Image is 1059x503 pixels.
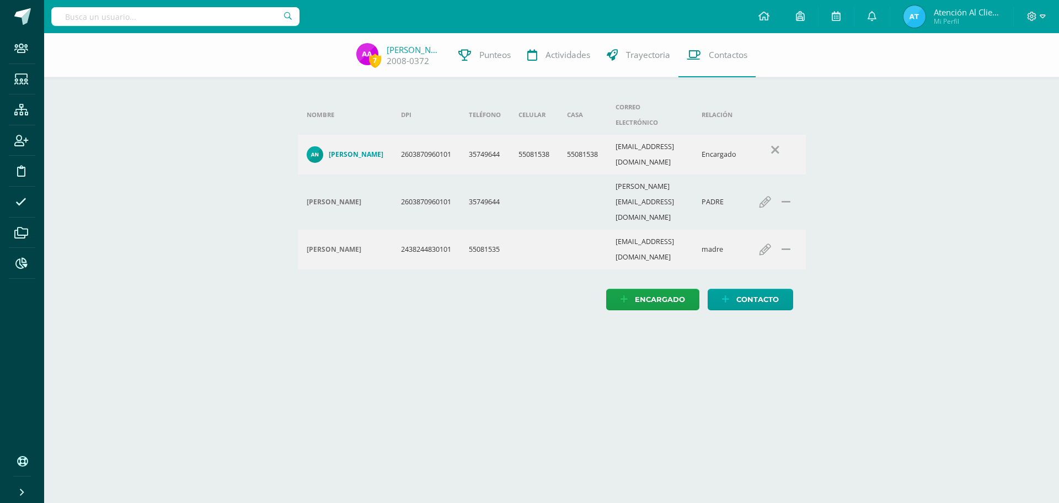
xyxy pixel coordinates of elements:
[693,95,745,135] th: Relación
[607,95,693,135] th: Correo electrónico
[307,245,361,254] h4: [PERSON_NAME]
[626,49,670,61] span: Trayectoria
[598,33,678,77] a: Trayectoria
[708,289,793,310] a: Contacto
[460,135,510,174] td: 35749644
[607,135,693,174] td: [EMAIL_ADDRESS][DOMAIN_NAME]
[606,289,699,310] a: Encargado
[903,6,926,28] img: ada85960de06b6a82e22853ecf293967.png
[392,95,460,135] th: DPI
[545,49,590,61] span: Actividades
[635,289,685,310] span: Encargado
[607,174,693,230] td: [PERSON_NAME][EMAIL_ADDRESS][DOMAIN_NAME]
[736,289,779,310] span: Contacto
[460,174,510,230] td: 35749644
[307,146,383,163] a: [PERSON_NAME]
[392,135,460,174] td: 2603870960101
[510,95,558,135] th: Celular
[693,230,745,269] td: madre
[693,174,745,230] td: PADRE
[934,17,1000,26] span: Mi Perfil
[479,49,511,61] span: Punteos
[392,174,460,230] td: 2603870960101
[307,198,361,207] h4: [PERSON_NAME]
[51,7,299,26] input: Busca un usuario...
[693,135,745,174] td: Encargado
[558,95,607,135] th: Casa
[392,230,460,269] td: 2438244830101
[307,198,383,207] div: Hector Andrino
[607,230,693,269] td: [EMAIL_ADDRESS][DOMAIN_NAME]
[307,245,383,254] div: Wendy Aquino
[519,33,598,77] a: Actividades
[678,33,756,77] a: Contactos
[369,54,381,67] span: 7
[934,7,1000,18] span: Atención al cliente
[307,146,323,163] img: 4acbed4fcf3b9de59deb948089c2e62c.png
[298,95,392,135] th: Nombre
[387,55,429,67] a: 2008-0372
[510,135,558,174] td: 55081538
[356,43,378,65] img: 5b0250bab5470b9a7437b747ac79c970.png
[450,33,519,77] a: Punteos
[387,44,442,55] a: [PERSON_NAME]
[558,135,607,174] td: 55081538
[329,150,383,159] h4: [PERSON_NAME]
[460,230,510,269] td: 55081535
[460,95,510,135] th: Teléfono
[709,49,747,61] span: Contactos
